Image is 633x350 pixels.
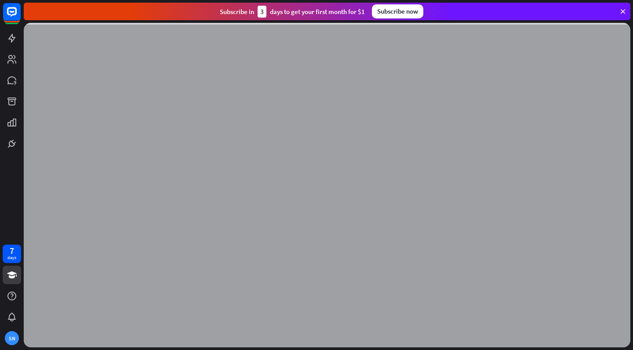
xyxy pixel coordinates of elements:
[7,255,16,261] div: days
[5,331,19,345] div: SN
[3,245,21,263] a: 7 days
[220,6,365,18] div: Subscribe in days to get your first month for $1
[258,6,266,18] div: 3
[10,247,14,255] div: 7
[372,4,423,18] div: Subscribe now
